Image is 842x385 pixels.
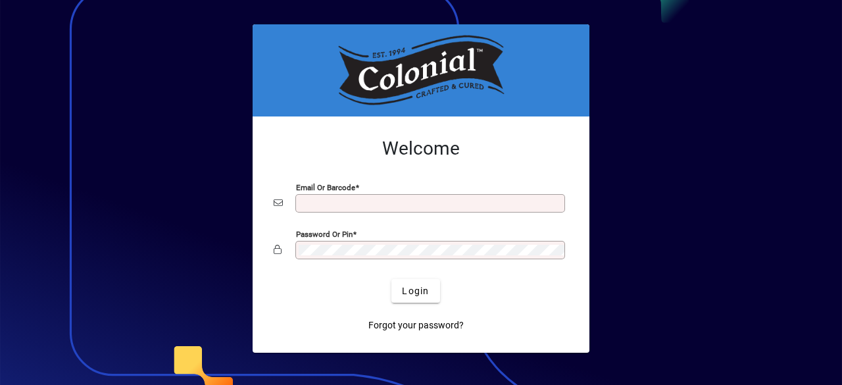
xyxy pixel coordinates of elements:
[391,279,439,303] button: Login
[296,230,353,239] mat-label: Password or Pin
[368,319,464,332] span: Forgot your password?
[296,183,355,192] mat-label: Email or Barcode
[274,138,568,160] h2: Welcome
[402,284,429,298] span: Login
[363,313,469,337] a: Forgot your password?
